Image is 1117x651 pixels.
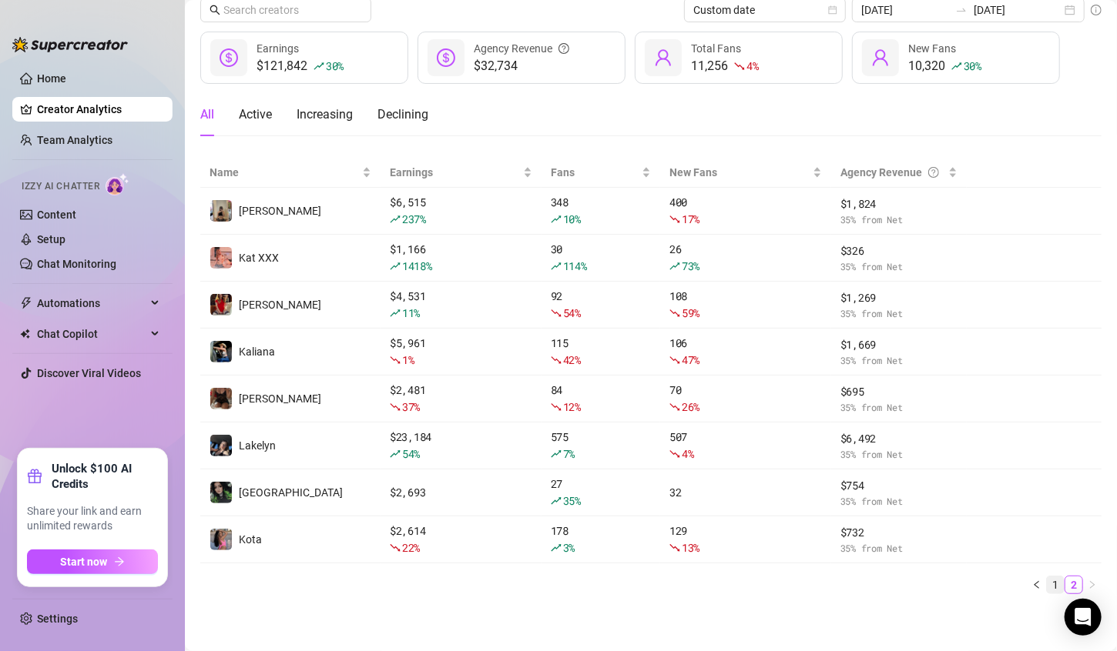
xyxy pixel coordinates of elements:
span: fall [669,542,680,553]
span: [PERSON_NAME] [239,205,321,217]
span: Lakelyn [239,439,276,452]
div: $ 1,166 [390,241,532,275]
span: 1 % [402,352,414,367]
span: $32,734 [474,57,569,75]
span: [PERSON_NAME] [239,392,321,405]
a: Content [37,209,76,221]
span: Kota [239,533,262,546]
img: AI Chatter [106,173,129,195]
span: fall [551,355,562,366]
span: 35 % from Net [840,541,958,556]
div: 32 [669,484,822,501]
span: rise [551,496,562,506]
span: fall [390,355,401,366]
span: right [1088,580,1097,589]
a: Setup [37,233,65,245]
span: 37 % [402,399,420,414]
span: 26 % [682,399,699,414]
span: Share your link and earn unlimited rewards [27,504,158,534]
span: gift [27,469,42,484]
span: 35 % from Net [840,447,958,462]
span: to [955,4,968,16]
div: $ 5,961 [390,335,532,369]
span: [PERSON_NAME] [239,299,321,311]
div: Increasing [297,105,353,124]
div: 27 [551,476,651,509]
input: Start date [861,2,949,18]
span: 17 % [682,212,699,226]
div: Agency Revenue [840,164,945,181]
img: Kaliana [210,341,232,362]
div: 11,256 [691,57,758,75]
a: Creator Analytics [37,97,160,122]
span: New Fans [908,42,956,55]
a: 2 [1065,576,1082,593]
div: $121,842 [257,57,344,75]
span: 35 % from Net [840,259,958,274]
span: 35 % [563,493,581,508]
span: arrow-right [114,556,125,567]
li: Previous Page [1028,576,1046,594]
img: Lakelyn [210,435,232,456]
span: 35 % from Net [840,400,958,415]
span: Automations [37,291,146,315]
span: user [871,48,890,67]
span: rise [669,261,680,272]
div: $ 2,481 [390,382,532,416]
a: Team Analytics [37,134,112,146]
span: $ 695 [840,383,958,400]
span: Start now [61,556,108,568]
input: End date [974,2,1062,18]
div: $ 2,693 [390,484,532,501]
span: 35 % from Net [840,494,958,509]
span: 35 % from Net [840,306,958,321]
span: rise [390,261,401,272]
span: Kat XXX [239,252,279,264]
div: 575 [551,429,651,462]
div: 84 [551,382,651,416]
span: 54 % [563,305,581,320]
div: 129 [669,522,822,556]
span: 10 % [563,212,581,226]
th: Fans [542,158,660,188]
div: Agency Revenue [474,40,569,57]
img: Natasha [210,200,232,222]
span: Name [210,164,359,181]
span: rise [551,261,562,272]
span: dollar-circle [220,48,238,67]
span: 42 % [563,352,581,367]
div: Open Intercom Messenger [1065,599,1102,636]
span: $ 754 [840,477,958,494]
div: 26 [669,241,822,275]
span: fall [669,449,680,459]
div: $ 6,515 [390,194,532,228]
span: rise [551,449,562,459]
span: fall [734,61,745,72]
span: 22 % [402,540,420,555]
span: Chat Copilot [37,322,146,346]
span: Earnings [390,164,520,181]
span: rise [390,449,401,459]
div: 30 [551,241,651,275]
button: Start nowarrow-right [27,549,158,574]
img: Salem [210,482,232,503]
span: 30 % [964,58,981,73]
span: rise [390,308,401,319]
span: 237 % [402,212,426,226]
span: calendar [828,5,837,15]
span: 11 % [402,305,420,320]
span: rise [314,61,324,72]
span: fall [669,355,680,366]
span: $ 6,492 [840,430,958,447]
span: 114 % [563,259,587,273]
div: 178 [551,522,651,556]
span: rise [551,542,562,553]
span: 7 % [563,446,575,461]
span: New Fans [669,164,810,181]
span: rise [390,214,401,225]
a: 1 [1047,576,1064,593]
span: Total Fans [691,42,741,55]
span: fall [669,402,680,412]
div: 115 [551,335,651,369]
button: right [1083,576,1102,594]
